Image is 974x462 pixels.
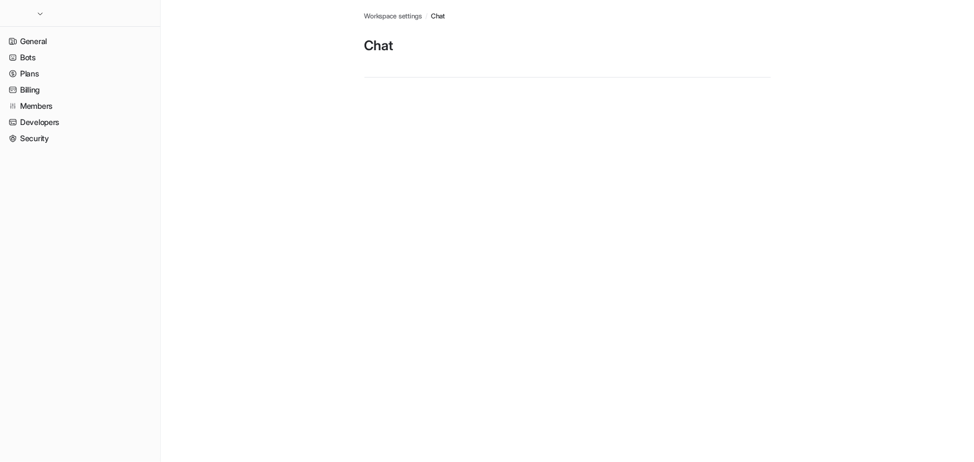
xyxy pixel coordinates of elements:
[4,82,156,98] a: Billing
[4,98,156,114] a: Members
[4,33,156,49] a: General
[4,50,156,65] a: Bots
[4,131,156,146] a: Security
[425,11,428,21] span: /
[4,114,156,130] a: Developers
[4,66,156,81] a: Plans
[364,37,771,55] p: Chat
[431,11,445,21] a: Chat
[364,11,423,21] a: Workspace settings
